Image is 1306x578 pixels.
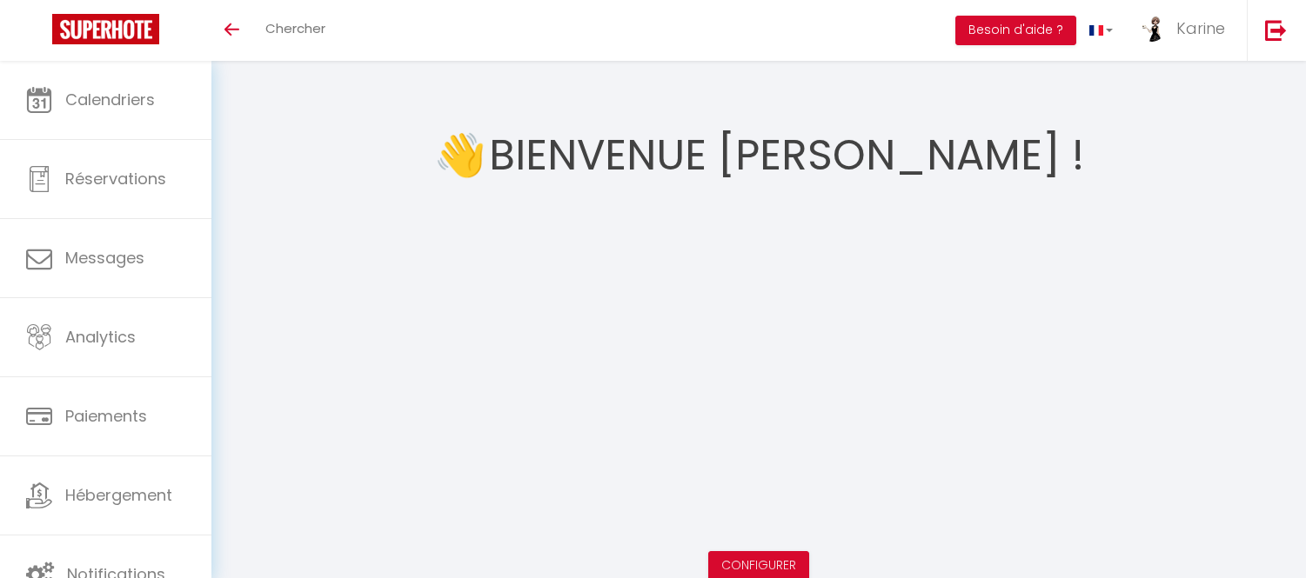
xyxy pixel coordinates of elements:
[1176,17,1225,39] span: Karine
[65,405,147,427] span: Paiements
[721,556,796,574] a: Configurer
[52,14,159,44] img: Super Booking
[1265,19,1287,41] img: logout
[65,247,144,269] span: Messages
[65,168,166,189] span: Réservations
[265,19,325,37] span: Chercher
[480,208,1037,521] iframe: welcome-outil.mov
[65,326,136,348] span: Analytics
[65,484,172,506] span: Hébergement
[434,123,486,188] span: 👋
[489,103,1084,208] h1: Bienvenue [PERSON_NAME] !
[1139,16,1165,42] img: ...
[65,89,155,110] span: Calendriers
[955,16,1076,45] button: Besoin d'aide ?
